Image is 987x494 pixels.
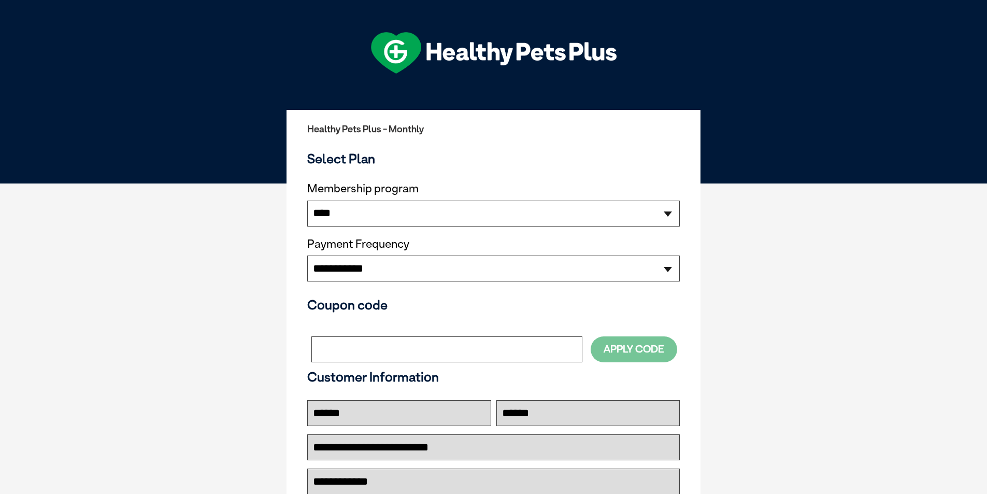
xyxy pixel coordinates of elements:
button: Apply Code [591,336,677,362]
h2: Healthy Pets Plus - Monthly [307,124,680,134]
img: hpp-logo-landscape-green-white.png [371,32,617,74]
h3: Customer Information [307,369,680,385]
label: Membership program [307,182,680,195]
h3: Select Plan [307,151,680,166]
label: Payment Frequency [307,237,409,251]
h3: Coupon code [307,297,680,313]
